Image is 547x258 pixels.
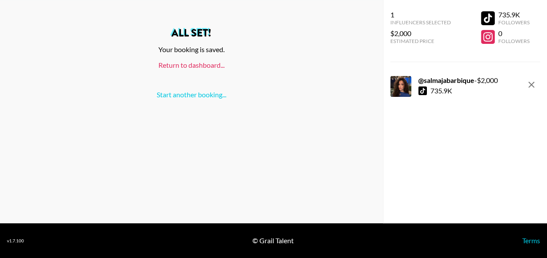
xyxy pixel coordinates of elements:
a: Terms [522,236,540,245]
a: Start another booking... [157,90,226,99]
div: Your booking is saved. [7,45,376,54]
div: $2,000 [390,29,451,38]
div: 735.9K [430,86,452,95]
div: 1 [390,10,451,19]
strong: @ salmajabarbique [418,76,474,84]
div: Estimated Price [390,38,451,44]
div: v 1.7.100 [7,238,24,244]
div: © Grail Talent [252,236,294,245]
a: Return to dashboard... [158,61,225,69]
button: remove [523,76,540,93]
div: 0 [498,29,530,38]
h2: All set! [7,28,376,38]
div: Influencers Selected [390,19,451,26]
div: Followers [498,38,530,44]
div: Followers [498,19,530,26]
div: 735.9K [498,10,530,19]
div: - $ 2,000 [418,76,498,85]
